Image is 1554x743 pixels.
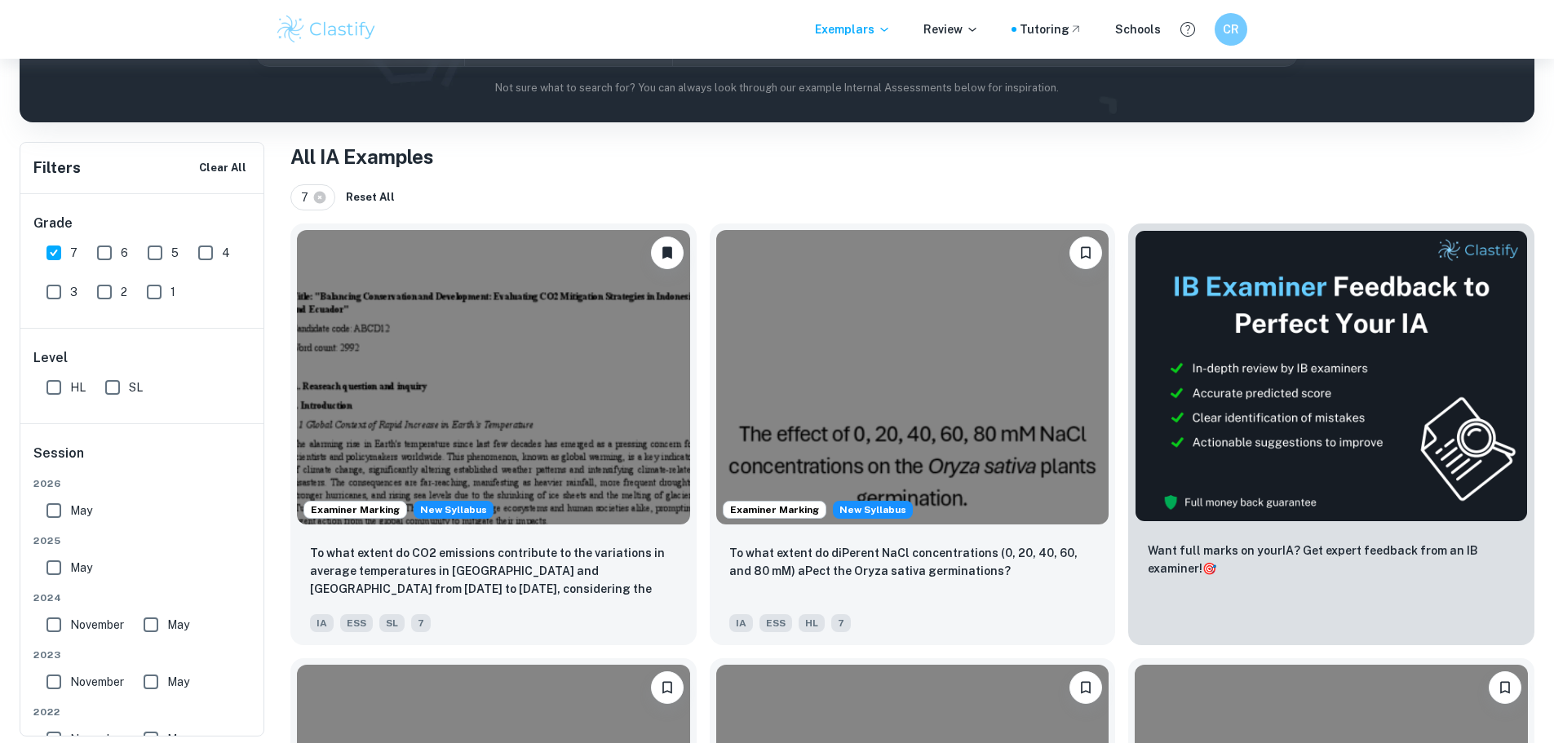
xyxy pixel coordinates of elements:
[33,648,252,662] span: 2023
[290,142,1534,171] h1: All IA Examples
[1174,15,1202,43] button: Help and Feedback
[729,544,1096,580] p: To what extent do diPerent NaCl concentrations (0, 20, 40, 60, and 80 mM) aPect the Oryza sativa ...
[33,533,252,548] span: 2025
[167,616,189,634] span: May
[651,671,684,704] button: Bookmark
[70,378,86,396] span: HL
[33,80,1521,96] p: Not sure what to search for? You can always look through our example Internal Assessments below f...
[121,244,128,262] span: 6
[33,476,252,491] span: 2026
[222,244,230,262] span: 4
[167,673,189,691] span: May
[290,184,335,210] div: 7
[275,13,379,46] img: Clastify logo
[1148,542,1515,577] p: Want full marks on your IA ? Get expert feedback from an IB examiner!
[831,614,851,632] span: 7
[33,214,252,233] h6: Grade
[1020,20,1082,38] a: Tutoring
[815,20,891,38] p: Exemplars
[70,244,77,262] span: 7
[710,223,1116,645] a: Examiner MarkingStarting from the May 2026 session, the ESS IA requirements have changed. We crea...
[1215,13,1247,46] button: CR
[1128,223,1534,645] a: ThumbnailWant full marks on yourIA? Get expert feedback from an IB examiner!
[414,501,494,519] div: Starting from the May 2026 session, the ESS IA requirements have changed. We created this exempla...
[411,614,431,632] span: 7
[70,559,92,577] span: May
[799,614,825,632] span: HL
[129,378,143,396] span: SL
[304,502,406,517] span: Examiner Marking
[70,616,124,634] span: November
[170,283,175,301] span: 1
[33,590,252,605] span: 2024
[33,444,252,476] h6: Session
[379,614,405,632] span: SL
[1135,230,1528,522] img: Thumbnail
[310,544,677,599] p: To what extent do CO2 emissions contribute to the variations in average temperatures in Indonesia...
[833,501,913,519] div: Starting from the May 2026 session, the ESS IA requirements have changed. We created this exempla...
[33,157,81,179] h6: Filters
[1069,671,1102,704] button: Bookmark
[651,237,684,269] button: Unbookmark
[1115,20,1161,38] a: Schools
[1202,562,1216,575] span: 🎯
[340,614,373,632] span: ESS
[759,614,792,632] span: ESS
[195,156,250,180] button: Clear All
[33,348,252,368] h6: Level
[33,705,252,719] span: 2022
[342,185,399,210] button: Reset All
[290,223,697,645] a: Examiner MarkingStarting from the May 2026 session, the ESS IA requirements have changed. We crea...
[297,230,690,524] img: ESS IA example thumbnail: To what extent do CO2 emissions contribu
[724,502,826,517] span: Examiner Marking
[121,283,127,301] span: 2
[1489,671,1521,704] button: Bookmark
[729,614,753,632] span: IA
[310,614,334,632] span: IA
[70,673,124,691] span: November
[1069,237,1102,269] button: Bookmark
[716,230,1109,524] img: ESS IA example thumbnail: To what extent do diPerent NaCl concentr
[414,501,494,519] span: New Syllabus
[70,502,92,520] span: May
[1221,20,1240,38] h6: CR
[833,501,913,519] span: New Syllabus
[923,20,979,38] p: Review
[301,188,316,206] span: 7
[171,244,179,262] span: 5
[70,283,77,301] span: 3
